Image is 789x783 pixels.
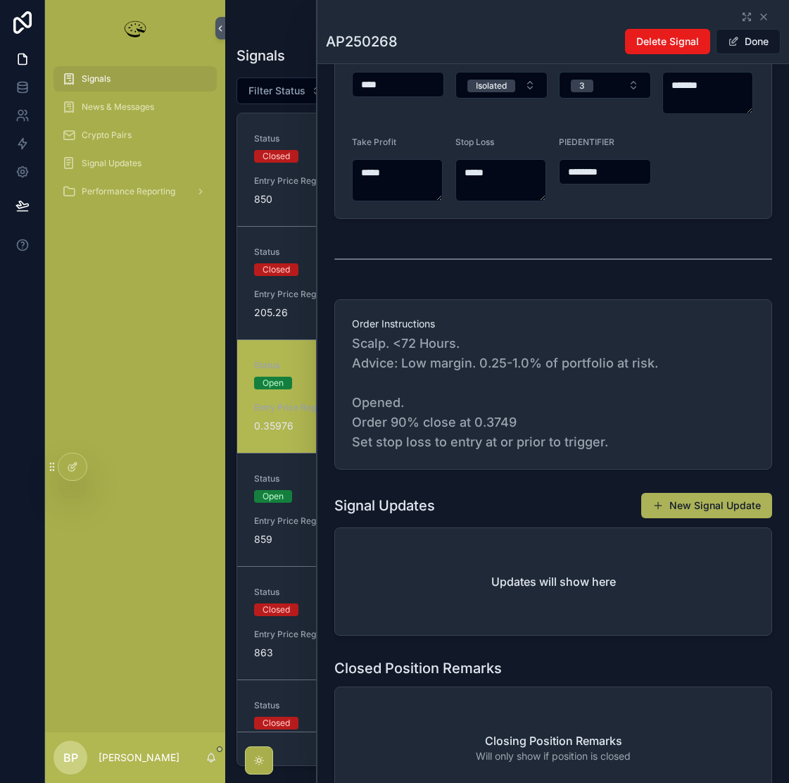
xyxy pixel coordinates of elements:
[254,360,368,371] span: Status
[237,113,777,226] a: StatusClosedPairBNB/USDTUpdated at[DATE] 1:31 AMPIEDENTIFIERAP250267Entry Price Region850Take Pro...
[53,179,217,204] a: Performance Reporting
[121,17,149,39] img: App logo
[237,226,777,339] a: StatusClosedPairSOL/USDTUpdated at[DATE] 5:27 PMPIEDENTIFIERAP250269Entry Price Region205.26Take ...
[352,137,396,147] span: Take Profit
[263,717,290,729] div: Closed
[455,137,494,147] span: Stop Loss
[254,419,368,433] span: 0.35976
[53,94,217,120] a: News & Messages
[263,377,284,389] div: Open
[45,56,225,223] div: scrollable content
[334,496,435,515] h1: Signal Updates
[254,473,368,484] span: Status
[485,732,622,749] h2: Closing Position Remarks
[254,629,368,640] span: Entry Price Region
[248,84,305,98] span: Filter Status
[263,490,284,503] div: Open
[236,77,334,104] button: Select Button
[237,453,777,566] a: StatusOpenPairBNB/USDTUpdated at[DATE] 6:36 AMPIEDENTIFIERAP250266Entry Price Region859Take Profi...
[254,175,368,187] span: Entry Price Region
[237,566,777,679] a: StatusClosedPairBNB/USDTUpdated at[DATE] 3:42 PMPIEDENTIFIERAP250265Entry Price Region863Take Pro...
[254,306,368,320] span: 205.26
[263,150,290,163] div: Closed
[476,749,631,763] span: Will only show if position is closed
[254,402,368,413] span: Entry Price Region
[455,72,548,99] button: Select Button
[641,493,772,518] button: New Signal Update
[263,603,290,616] div: Closed
[636,35,699,49] span: Delete Signal
[263,263,290,276] div: Closed
[579,80,585,92] div: 3
[491,573,616,590] h2: Updates will show here
[237,339,777,453] a: StatusOpenPairXLM/USDTUpdated at[DATE] 4:48 PMPIEDENTIFIERAP250268Entry Price Region0.35976Take P...
[82,186,175,197] span: Performance Reporting
[254,515,368,527] span: Entry Price Region
[254,246,368,258] span: Status
[236,46,285,65] h1: Signals
[559,137,614,147] span: PIEDENTIFIER
[254,587,368,598] span: Status
[352,334,755,452] span: Scalp. <72 Hours. Advice: Low margin. 0.25-1.0% of portfolio at risk. Opened. Order 90% close at ...
[99,751,179,765] p: [PERSON_NAME]
[82,130,132,141] span: Crypto Pairs
[82,73,111,84] span: Signals
[63,749,78,766] span: BP
[559,72,651,99] button: Select Button
[352,317,755,331] span: Order Instructions
[334,658,502,678] h1: Closed Position Remarks
[53,66,217,92] a: Signals
[254,289,368,300] span: Entry Price Region
[254,192,368,206] span: 850
[254,646,368,660] span: 863
[82,101,154,113] span: News & Messages
[53,151,217,176] a: Signal Updates
[254,532,368,546] span: 859
[625,29,710,54] button: Delete Signal
[716,29,781,54] button: Done
[476,80,507,92] div: Isolated
[254,133,368,144] span: Status
[254,700,368,711] span: Status
[53,123,217,148] a: Crypto Pairs
[82,158,141,169] span: Signal Updates
[326,32,398,51] h1: AP250268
